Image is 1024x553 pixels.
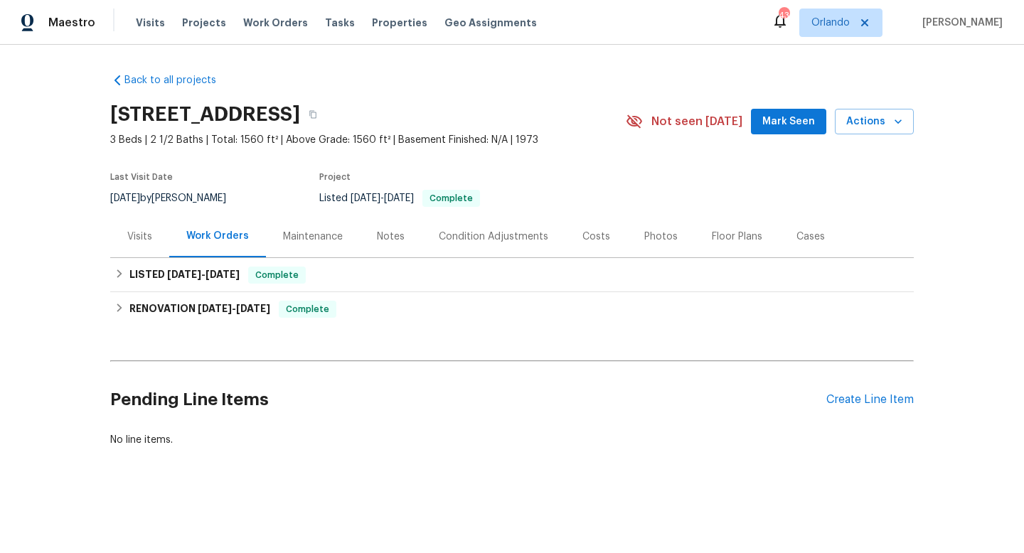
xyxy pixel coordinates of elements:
span: Complete [280,302,335,316]
span: Complete [250,268,304,282]
button: Mark Seen [751,109,826,135]
div: by [PERSON_NAME] [110,190,243,207]
span: - [167,269,240,279]
span: [DATE] [110,193,140,203]
a: Back to all projects [110,73,247,87]
span: - [198,304,270,313]
span: [DATE] [351,193,380,203]
h2: Pending Line Items [110,367,826,433]
span: Complete [424,194,479,203]
div: RENOVATION [DATE]-[DATE]Complete [110,292,914,326]
div: Notes [377,230,405,244]
span: Project [319,173,351,181]
span: [PERSON_NAME] [917,16,1003,30]
span: [DATE] [198,304,232,313]
h6: LISTED [129,267,240,284]
span: Not seen [DATE] [651,114,742,129]
div: Visits [127,230,152,244]
span: 3 Beds | 2 1/2 Baths | Total: 1560 ft² | Above Grade: 1560 ft² | Basement Finished: N/A | 1973 [110,133,626,147]
span: Mark Seen [762,113,815,131]
div: Cases [796,230,825,244]
div: Photos [644,230,678,244]
span: Orlando [811,16,850,30]
span: Work Orders [243,16,308,30]
span: Maestro [48,16,95,30]
div: Maintenance [283,230,343,244]
span: [DATE] [384,193,414,203]
div: Work Orders [186,229,249,243]
span: Actions [846,113,902,131]
span: Last Visit Date [110,173,173,181]
span: Geo Assignments [444,16,537,30]
span: - [351,193,414,203]
div: LISTED [DATE]-[DATE]Complete [110,258,914,292]
div: Costs [582,230,610,244]
span: Listed [319,193,480,203]
div: Condition Adjustments [439,230,548,244]
button: Actions [835,109,914,135]
h6: RENOVATION [129,301,270,318]
span: [DATE] [167,269,201,279]
span: Tasks [325,18,355,28]
div: Floor Plans [712,230,762,244]
span: Visits [136,16,165,30]
span: Properties [372,16,427,30]
span: [DATE] [206,269,240,279]
div: 43 [779,9,789,23]
div: Create Line Item [826,393,914,407]
button: Copy Address [300,102,326,127]
div: No line items. [110,433,914,447]
span: [DATE] [236,304,270,313]
span: Projects [182,16,226,30]
h2: [STREET_ADDRESS] [110,107,300,122]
